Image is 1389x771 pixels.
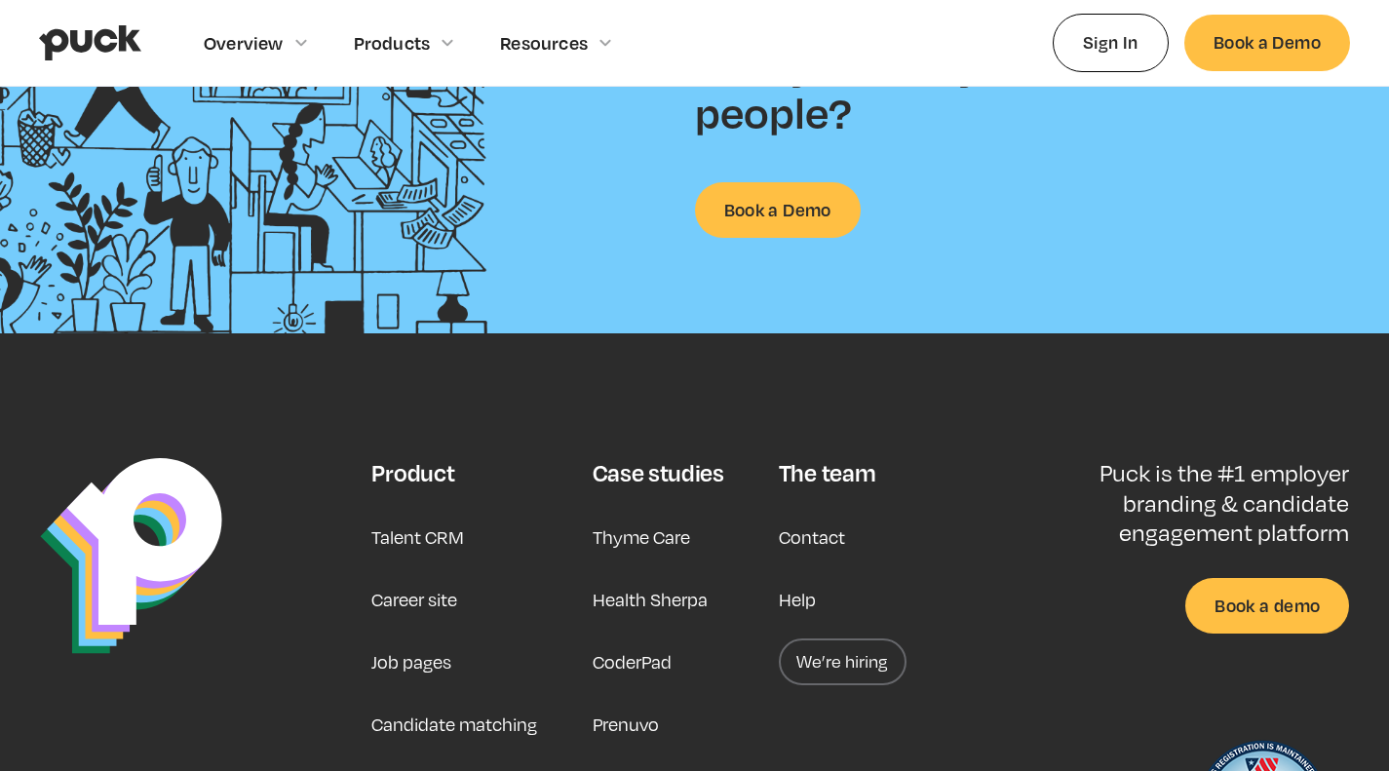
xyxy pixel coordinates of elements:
a: Help [779,576,816,623]
a: Job pages [371,638,451,685]
a: Talent CRM [371,514,464,560]
div: Products [354,32,431,54]
a: Thyme Care [593,514,690,560]
h2: Ready to find your people? [695,39,1085,135]
div: Product [371,458,454,487]
a: Contact [779,514,845,560]
a: We’re hiring [779,638,907,685]
div: The team [779,458,875,487]
img: Puck Logo [40,458,222,654]
a: Prenuvo [593,701,659,748]
a: Sign In [1053,14,1169,71]
p: Puck is the #1 employer branding & candidate engagement platform [1036,458,1349,547]
a: Book a demo [1185,578,1349,634]
div: Resources [500,32,588,54]
div: Overview [204,32,284,54]
div: Case studies [593,458,724,487]
a: Book a Demo [695,182,861,238]
a: Candidate matching [371,701,537,748]
a: Health Sherpa [593,576,708,623]
a: CoderPad [593,638,672,685]
a: Book a Demo [1184,15,1350,70]
a: Career site [371,576,457,623]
